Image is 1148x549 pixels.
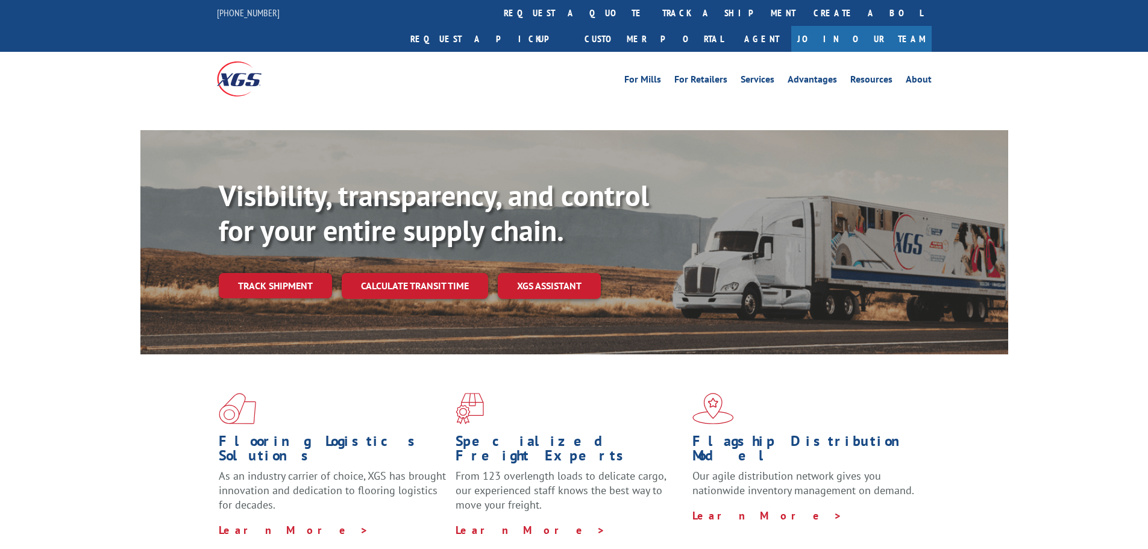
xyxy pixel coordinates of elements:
[217,7,280,19] a: [PHONE_NUMBER]
[456,434,683,469] h1: Specialized Freight Experts
[456,523,606,537] a: Learn More >
[791,26,932,52] a: Join Our Team
[401,26,576,52] a: Request a pickup
[674,75,727,88] a: For Retailers
[850,75,892,88] a: Resources
[624,75,661,88] a: For Mills
[342,273,488,299] a: Calculate transit time
[219,177,649,249] b: Visibility, transparency, and control for your entire supply chain.
[692,434,920,469] h1: Flagship Distribution Model
[906,75,932,88] a: About
[219,393,256,424] img: xgs-icon-total-supply-chain-intelligence-red
[219,273,332,298] a: Track shipment
[219,434,447,469] h1: Flooring Logistics Solutions
[692,469,914,497] span: Our agile distribution network gives you nationwide inventory management on demand.
[219,523,369,537] a: Learn More >
[456,393,484,424] img: xgs-icon-focused-on-flooring-red
[692,509,842,522] a: Learn More >
[498,273,601,299] a: XGS ASSISTANT
[788,75,837,88] a: Advantages
[732,26,791,52] a: Agent
[576,26,732,52] a: Customer Portal
[219,469,446,512] span: As an industry carrier of choice, XGS has brought innovation and dedication to flooring logistics...
[692,393,734,424] img: xgs-icon-flagship-distribution-model-red
[456,469,683,522] p: From 123 overlength loads to delicate cargo, our experienced staff knows the best way to move you...
[741,75,774,88] a: Services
